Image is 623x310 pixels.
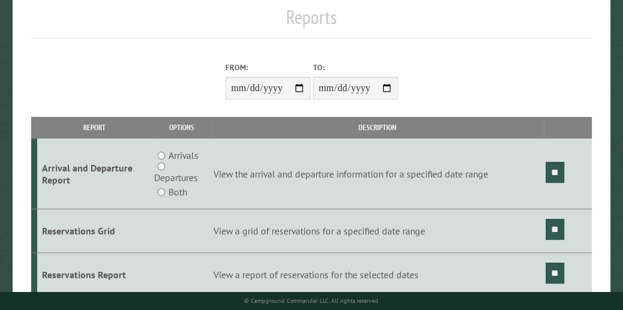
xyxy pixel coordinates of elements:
h1: Reports [31,5,592,38]
td: Reservations Report [37,252,152,296]
label: Arrivals [168,148,198,162]
th: Report [37,117,152,138]
label: To: [313,62,398,73]
td: View a grid of reservations for a specified date range [212,209,544,253]
td: Reservations Grid [37,209,152,253]
td: View a report of reservations for the selected dates [212,252,544,296]
label: From: [225,62,311,73]
td: View the arrival and departure information for a specified date range [212,139,544,209]
label: Departures [154,170,198,185]
th: Options [152,117,212,138]
td: Arrival and Departure Report [37,139,152,209]
label: Both [168,185,187,199]
small: © Campground Commander LLC. All rights reserved. [244,297,380,305]
th: Description [212,117,544,138]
